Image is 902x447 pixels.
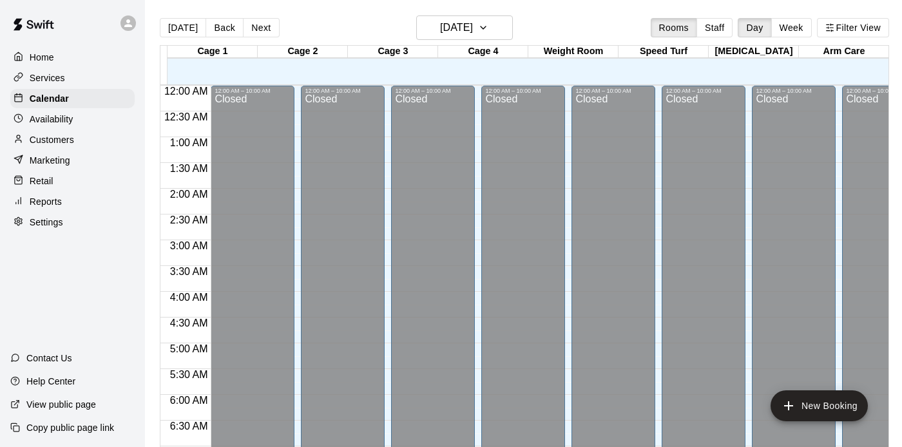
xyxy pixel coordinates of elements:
span: 1:30 AM [167,163,211,174]
span: 2:30 AM [167,214,211,225]
span: 3:00 AM [167,240,211,251]
span: 12:00 AM [161,86,211,97]
span: 12:30 AM [161,111,211,122]
a: Home [10,48,135,67]
a: Settings [10,213,135,232]
span: 6:00 AM [167,395,211,406]
button: add [771,390,868,421]
div: 12:00 AM – 10:00 AM [215,88,291,94]
a: Reports [10,192,135,211]
span: 5:30 AM [167,369,211,380]
a: Services [10,68,135,88]
p: Settings [30,216,63,229]
span: 5:00 AM [167,343,211,354]
span: 2:00 AM [167,189,211,200]
p: Home [30,51,54,64]
div: Cage 1 [168,46,258,58]
p: Reports [30,195,62,208]
button: Day [738,18,771,37]
button: Staff [696,18,733,37]
div: Speed Turf [619,46,709,58]
p: Calendar [30,92,69,105]
button: Filter View [817,18,889,37]
p: Copy public page link [26,421,114,434]
button: [DATE] [160,18,206,37]
div: [MEDICAL_DATA] [709,46,799,58]
button: Week [771,18,812,37]
span: 1:00 AM [167,137,211,148]
div: 12:00 AM – 10:00 AM [756,88,832,94]
p: Marketing [30,154,70,167]
div: 12:00 AM – 10:00 AM [485,88,561,94]
div: Weight Room [528,46,619,58]
a: Availability [10,109,135,129]
p: Services [30,71,65,84]
a: Customers [10,130,135,149]
p: View public page [26,398,96,411]
p: Contact Us [26,352,72,365]
div: 12:00 AM – 10:00 AM [575,88,651,94]
div: 12:00 AM – 10:00 AM [666,88,742,94]
span: 3:30 AM [167,266,211,277]
span: 4:00 AM [167,292,211,303]
span: 4:30 AM [167,318,211,328]
div: Arm Care [799,46,889,58]
span: 6:30 AM [167,421,211,432]
div: Cage 2 [258,46,348,58]
button: [DATE] [416,15,513,40]
button: Rooms [651,18,697,37]
p: Help Center [26,375,75,388]
div: Cage 3 [348,46,438,58]
div: Cage 4 [438,46,528,58]
a: Retail [10,171,135,191]
div: 12:00 AM – 10:00 AM [305,88,381,94]
a: Calendar [10,89,135,108]
a: Marketing [10,151,135,170]
p: Customers [30,133,74,146]
p: Retail [30,175,53,187]
p: Availability [30,113,73,126]
div: 12:00 AM – 10:00 AM [395,88,471,94]
button: Back [206,18,244,37]
h6: [DATE] [440,19,473,37]
button: Next [243,18,279,37]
